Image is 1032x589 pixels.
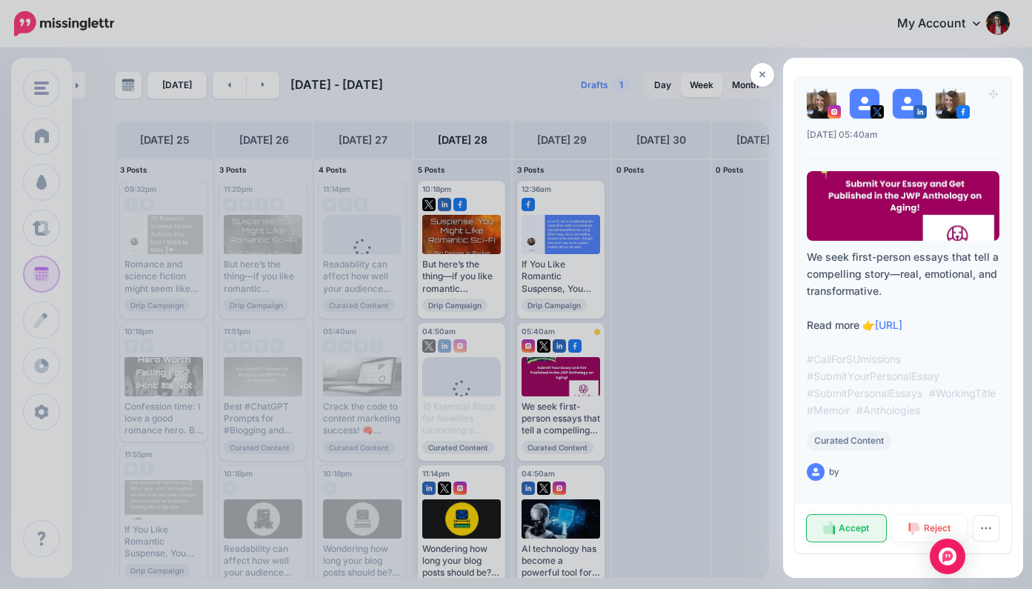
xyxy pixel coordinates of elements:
[807,89,836,119] img: 312092693_141646471941436_4531409903752221137_n-bsa135089.jpg
[823,521,835,534] img: thumbs-up-green.png
[828,105,841,119] img: instagram-square.png
[924,524,951,533] span: Reject
[893,89,922,119] img: user_default_image.png
[807,370,939,382] span: #SubmitYourPersonalEssay
[930,539,965,574] div: Open Intercom Messenger
[807,431,891,450] span: Curated Content
[807,493,999,542] div: This is an auto-scheduled post (based on your ). If you don't do anything, this post will be sent...
[807,463,825,481] img: user_default_image.png
[870,105,884,119] img: twitter-square.png
[913,105,927,119] img: linkedin-square.png
[829,467,839,476] span: by
[892,515,968,542] a: Reject
[839,524,869,533] span: Accept
[908,522,920,536] img: thumbs-down-red.png
[807,248,999,419] div: We seek first-person essays that tell a compelling story—real, emotional, and transformative. Rea...
[856,404,920,416] span: #Anthologies
[936,89,965,119] img: 250822597_561618321794201_6841012283684770267_n-bsa135088.jpg
[850,89,879,119] img: user_default_image.png
[875,319,902,331] a: [URL]
[807,129,878,140] span: [DATE] 05:40am
[807,515,886,542] a: Accept
[956,105,970,119] img: facebook-square.png
[807,404,850,416] span: #Memoir
[807,387,922,399] span: #SubmitPersonalEssays
[929,387,996,399] span: #WorkingTitle
[807,353,901,365] span: #CallForSUmissions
